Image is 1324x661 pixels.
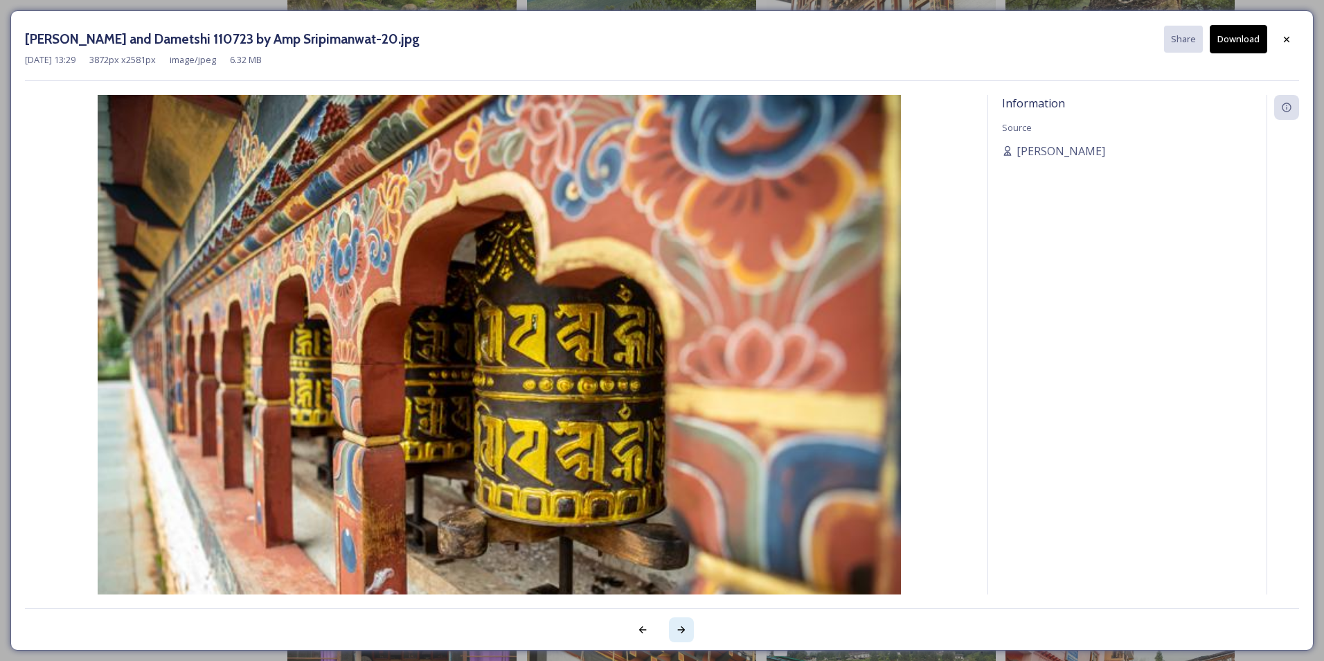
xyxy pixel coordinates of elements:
[1002,121,1032,134] span: Source
[25,95,974,631] img: Mongar%2520and%2520Dametshi%2520110723%2520by%2520Amp%2520Sripimanwat-20.jpg
[1017,143,1105,159] span: [PERSON_NAME]
[1002,96,1065,111] span: Information
[170,53,216,67] span: image/jpeg
[25,29,420,49] h3: [PERSON_NAME] and Dametshi 110723 by Amp Sripimanwat-20.jpg
[1210,25,1267,53] button: Download
[89,53,156,67] span: 3872 px x 2581 px
[25,53,75,67] span: [DATE] 13:29
[1164,26,1203,53] button: Share
[230,53,262,67] span: 6.32 MB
